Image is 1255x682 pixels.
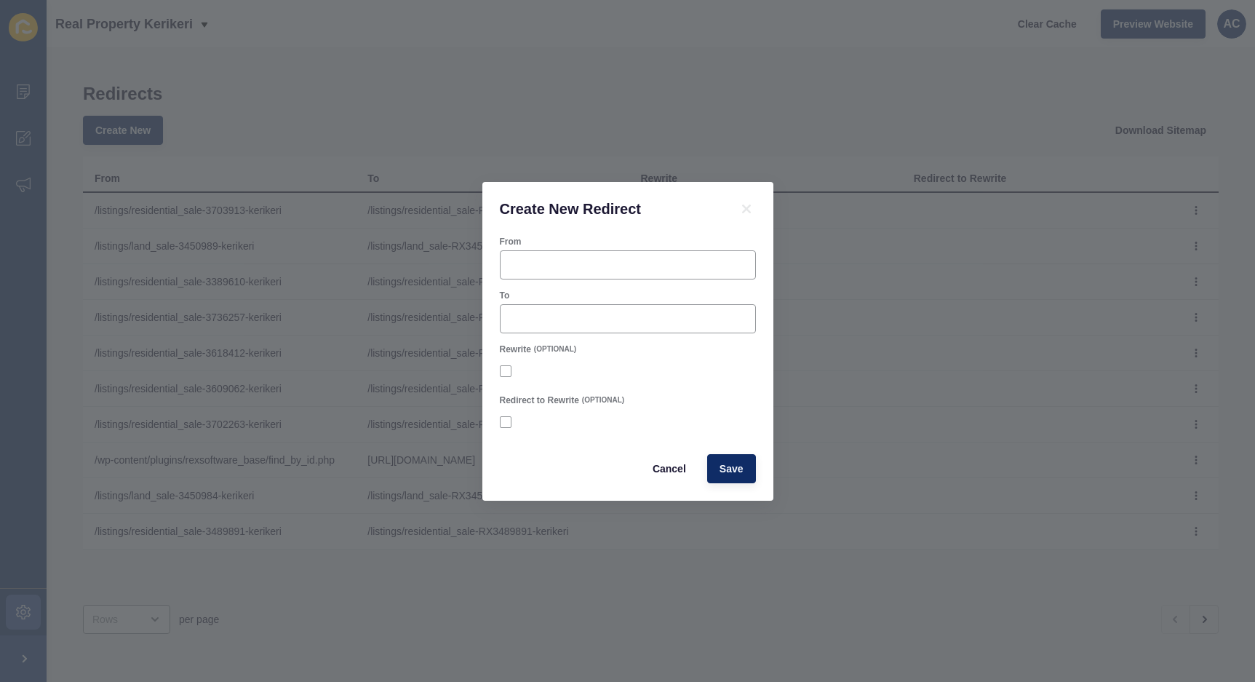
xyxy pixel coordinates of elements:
button: Save [707,454,756,483]
label: To [500,290,510,301]
span: Cancel [653,461,686,476]
label: Redirect to Rewrite [500,394,579,406]
label: Rewrite [500,344,531,355]
span: (OPTIONAL) [582,395,624,405]
label: From [500,236,522,247]
span: (OPTIONAL) [534,344,576,354]
span: Save [720,461,744,476]
button: Cancel [640,454,698,483]
h1: Create New Redirect [500,199,720,218]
